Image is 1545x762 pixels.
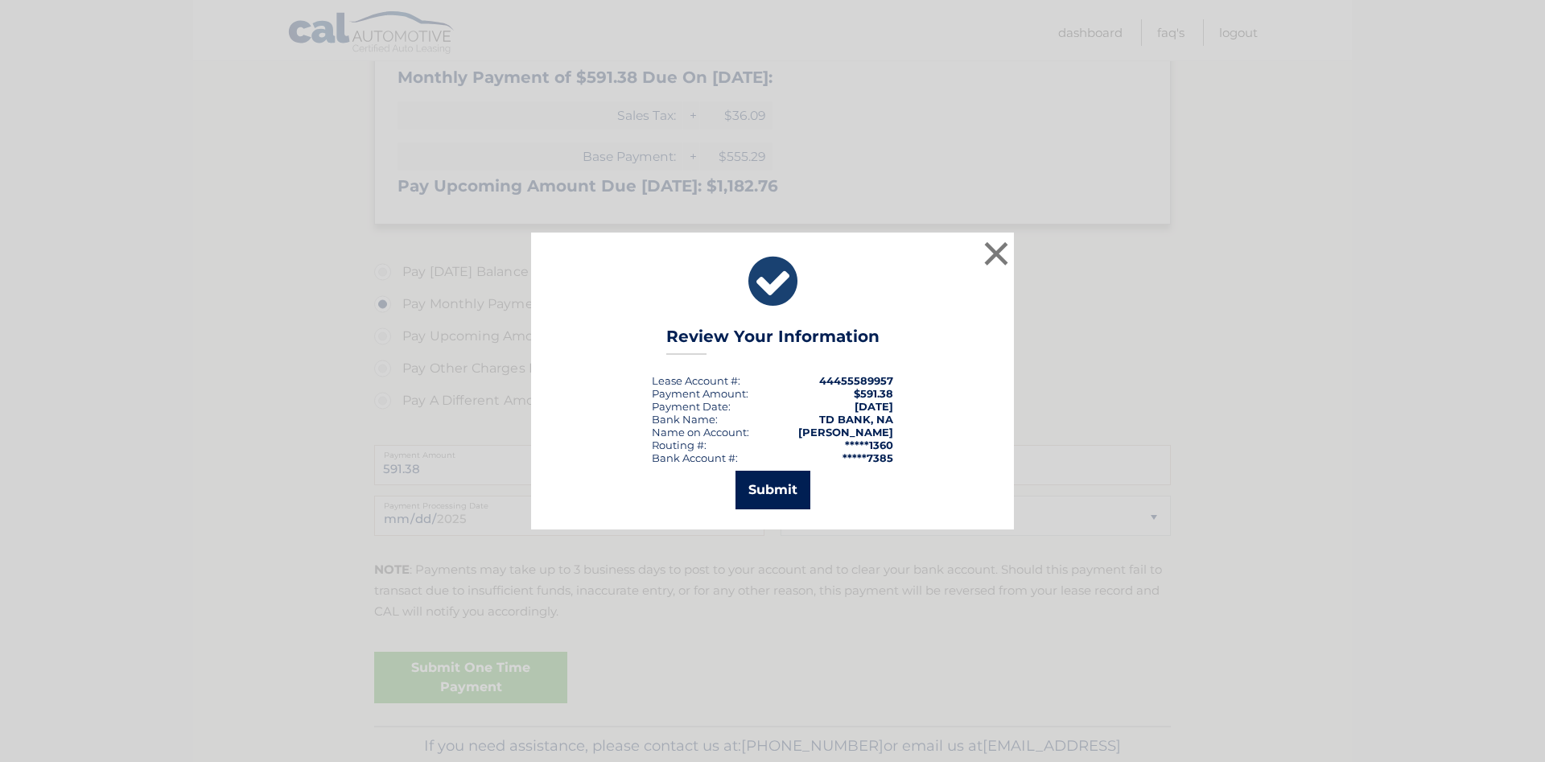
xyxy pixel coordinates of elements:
[652,400,731,413] div: :
[735,471,810,509] button: Submit
[666,327,880,355] h3: Review Your Information
[980,237,1012,270] button: ×
[652,439,707,451] div: Routing #:
[819,374,893,387] strong: 44455589957
[652,374,740,387] div: Lease Account #:
[798,426,893,439] strong: [PERSON_NAME]
[652,387,748,400] div: Payment Amount:
[652,426,749,439] div: Name on Account:
[652,400,728,413] span: Payment Date
[855,400,893,413] span: [DATE]
[819,413,893,426] strong: TD BANK, NA
[652,451,738,464] div: Bank Account #:
[854,387,893,400] span: $591.38
[652,413,718,426] div: Bank Name:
